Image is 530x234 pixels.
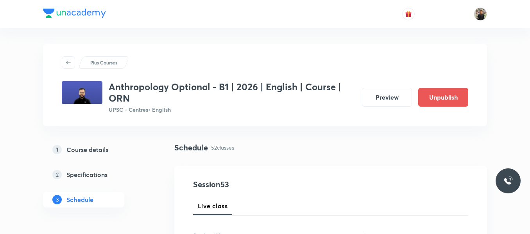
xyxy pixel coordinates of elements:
p: 52 classes [211,143,234,152]
a: Company Logo [43,9,106,20]
img: Company Logo [43,9,106,18]
span: Live class [198,201,227,211]
button: Unpublish [418,88,468,107]
button: avatar [402,8,415,20]
p: 1 [52,145,62,154]
a: 1Course details [43,142,149,157]
p: 2 [52,170,62,179]
p: Plus Courses [90,59,117,66]
h5: Course details [66,145,108,154]
h3: Anthropology Optional - B1 | 2026 | English | Course | ORN [109,81,356,104]
p: 3 [52,195,62,204]
h5: Schedule [66,195,93,204]
img: 3fc044005997469aba647dd5ec3ced0c.jpg [62,81,102,104]
h4: Schedule [174,142,208,154]
img: Yudhishthir [474,7,487,21]
img: avatar [405,11,412,18]
a: 2Specifications [43,167,149,182]
p: UPSC - Centres • English [109,105,356,114]
button: Preview [362,88,412,107]
img: ttu [503,176,513,186]
h5: Specifications [66,170,107,179]
h4: Session 53 [193,179,336,190]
